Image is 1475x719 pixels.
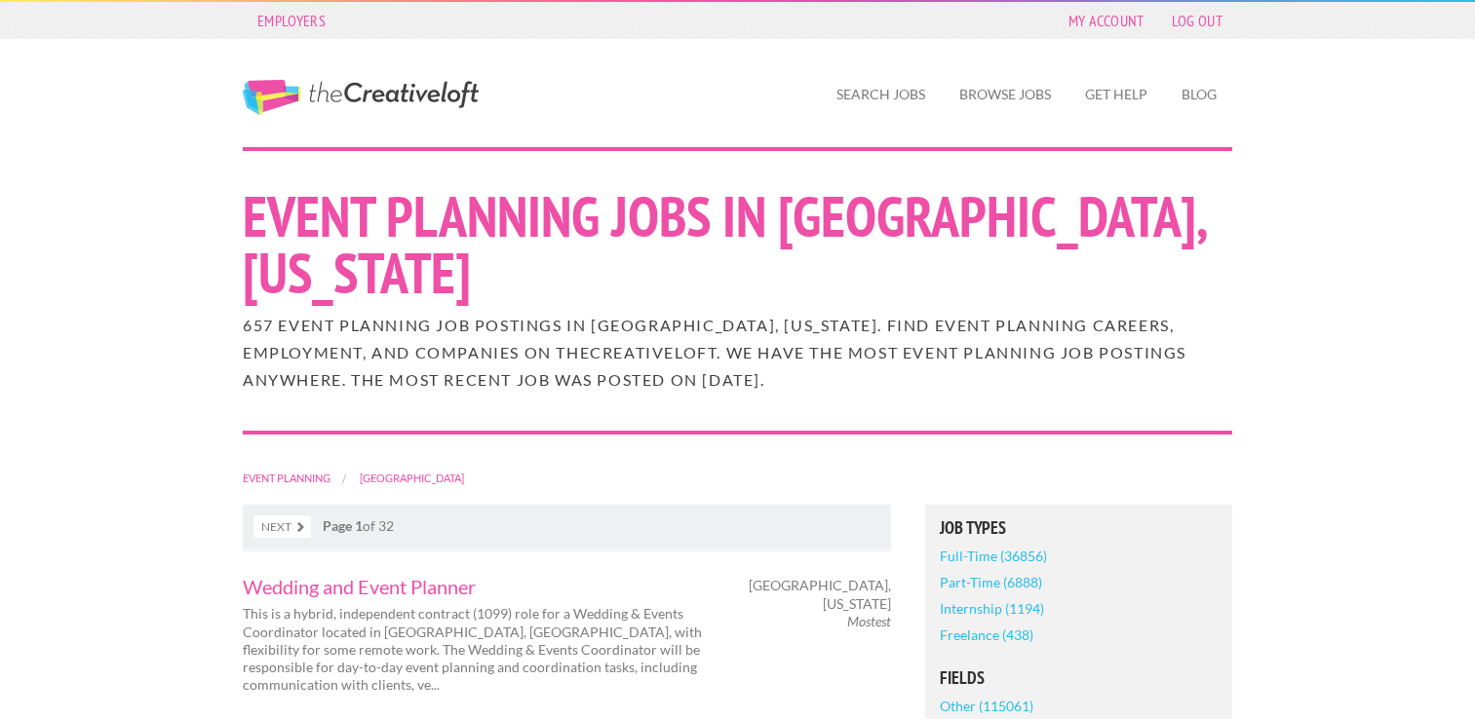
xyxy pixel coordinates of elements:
[847,613,891,629] em: Mostest
[940,543,1047,569] a: Full-Time (36856)
[243,312,1232,394] h2: 657 Event Planning job postings in [GEOGRAPHIC_DATA], [US_STATE]. Find Event Planning careers, em...
[1059,7,1154,34] a: My Account
[243,80,479,115] a: The Creative Loft
[253,515,311,538] a: Next
[940,669,1218,687] h5: Fields
[1166,72,1232,117] a: Blog
[940,569,1042,595] a: Part-Time (6888)
[243,505,891,549] nav: of 32
[243,472,330,484] a: Event Planning
[940,622,1033,648] a: Freelance (438)
[243,605,720,694] p: This is a hybrid, independent contract (1099) role for a Wedding & Events Coordinator located in ...
[1162,7,1232,34] a: Log Out
[940,693,1033,719] a: Other (115061)
[243,188,1232,301] h1: Event Planning Jobs in [GEOGRAPHIC_DATA], [US_STATE]
[944,72,1067,117] a: Browse Jobs
[821,72,941,117] a: Search Jobs
[360,472,464,484] a: [GEOGRAPHIC_DATA]
[248,7,335,34] a: Employers
[940,595,1044,622] a: Internship (1194)
[1069,72,1163,117] a: Get Help
[323,517,363,534] strong: Page 1
[940,519,1218,537] h5: Job Types
[749,577,891,612] span: [GEOGRAPHIC_DATA], [US_STATE]
[243,577,720,596] a: Wedding and Event Planner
